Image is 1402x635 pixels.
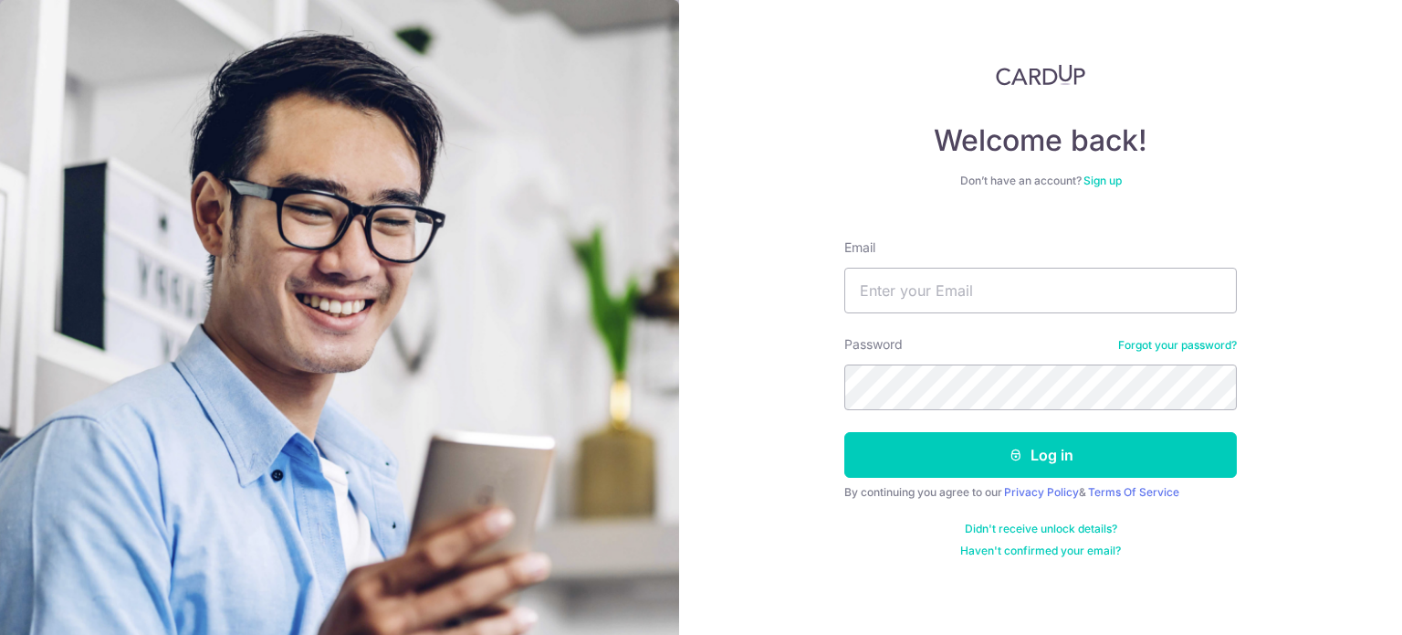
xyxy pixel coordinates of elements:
[1088,485,1179,499] a: Terms Of Service
[844,335,903,354] label: Password
[1083,174,1122,187] a: Sign up
[965,522,1117,536] a: Didn't receive unlock details?
[1004,485,1079,499] a: Privacy Policy
[960,544,1121,558] a: Haven't confirmed your email?
[844,432,1237,478] button: Log in
[844,238,875,257] label: Email
[1118,338,1237,353] a: Forgot your password?
[996,64,1085,86] img: CardUp Logo
[844,268,1237,313] input: Enter your Email
[844,485,1237,500] div: By continuing you agree to our &
[844,122,1237,159] h4: Welcome back!
[844,174,1237,188] div: Don’t have an account?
